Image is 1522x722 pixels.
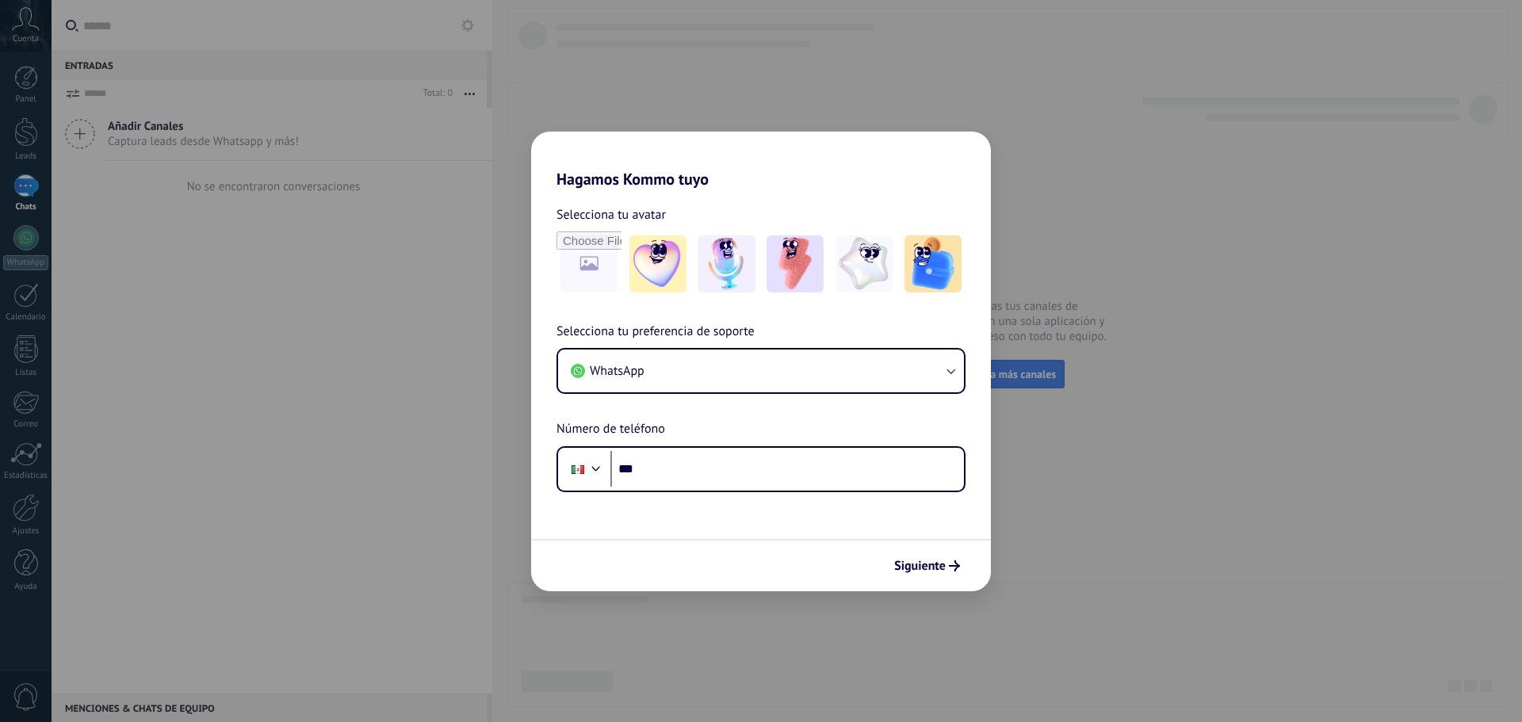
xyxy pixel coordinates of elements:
span: Número de teléfono [556,419,665,440]
img: -4.jpeg [836,235,893,292]
img: -1.jpeg [629,235,686,292]
span: Siguiente [894,560,946,571]
button: Siguiente [887,552,967,579]
h2: Hagamos Kommo tuyo [531,132,991,189]
button: WhatsApp [558,350,964,392]
span: WhatsApp [590,363,644,379]
span: Selecciona tu preferencia de soporte [556,322,755,342]
img: -3.jpeg [767,235,824,292]
img: -5.jpeg [904,235,962,292]
img: -2.jpeg [698,235,755,292]
span: Selecciona tu avatar [556,204,666,225]
div: Mexico: + 52 [563,453,593,486]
